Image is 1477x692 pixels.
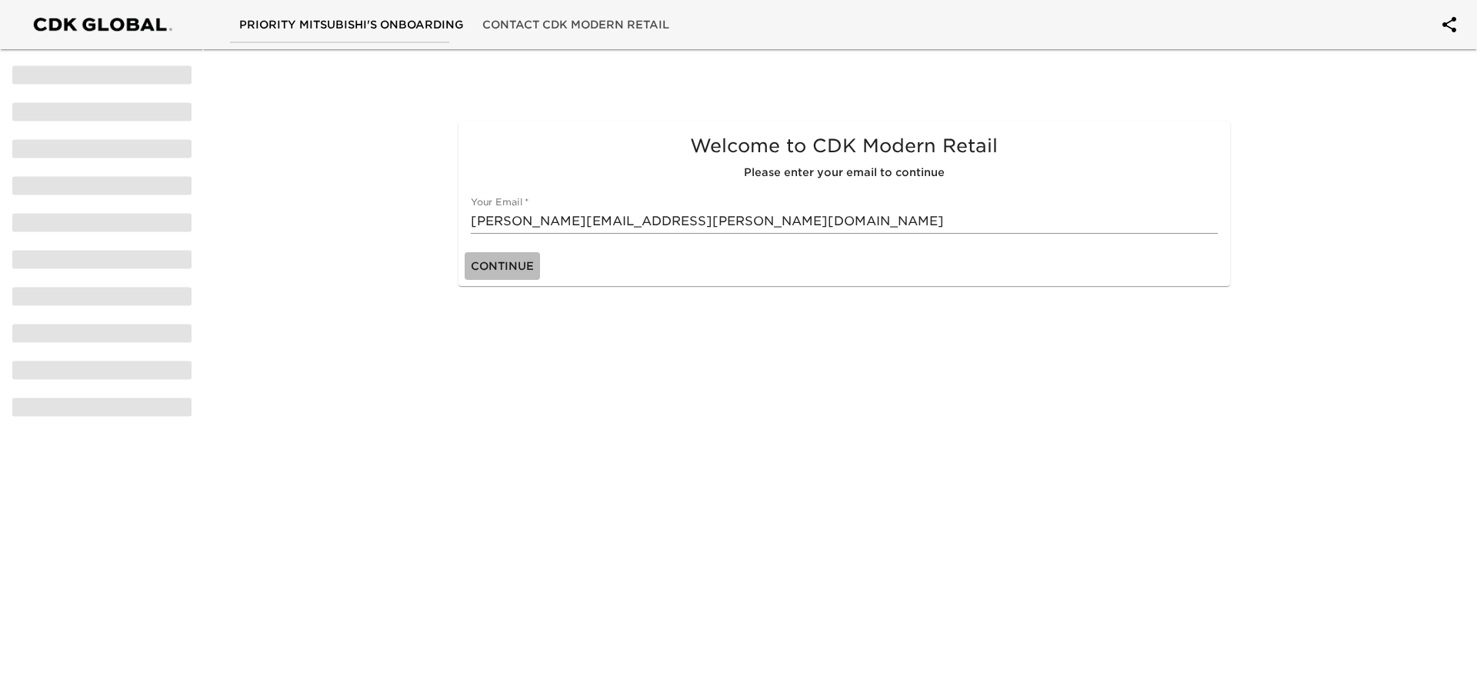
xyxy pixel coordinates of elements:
span: Contact CDK Modern Retail [482,15,669,35]
span: Priority Mitsubishi's Onboarding [239,15,464,35]
h5: Welcome to CDK Modern Retail [471,134,1217,158]
span: Continue [471,257,534,276]
button: Continue [465,252,540,281]
label: Your Email [471,198,528,207]
button: account of current user [1431,6,1468,43]
h6: Please enter your email to continue [471,165,1217,181]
